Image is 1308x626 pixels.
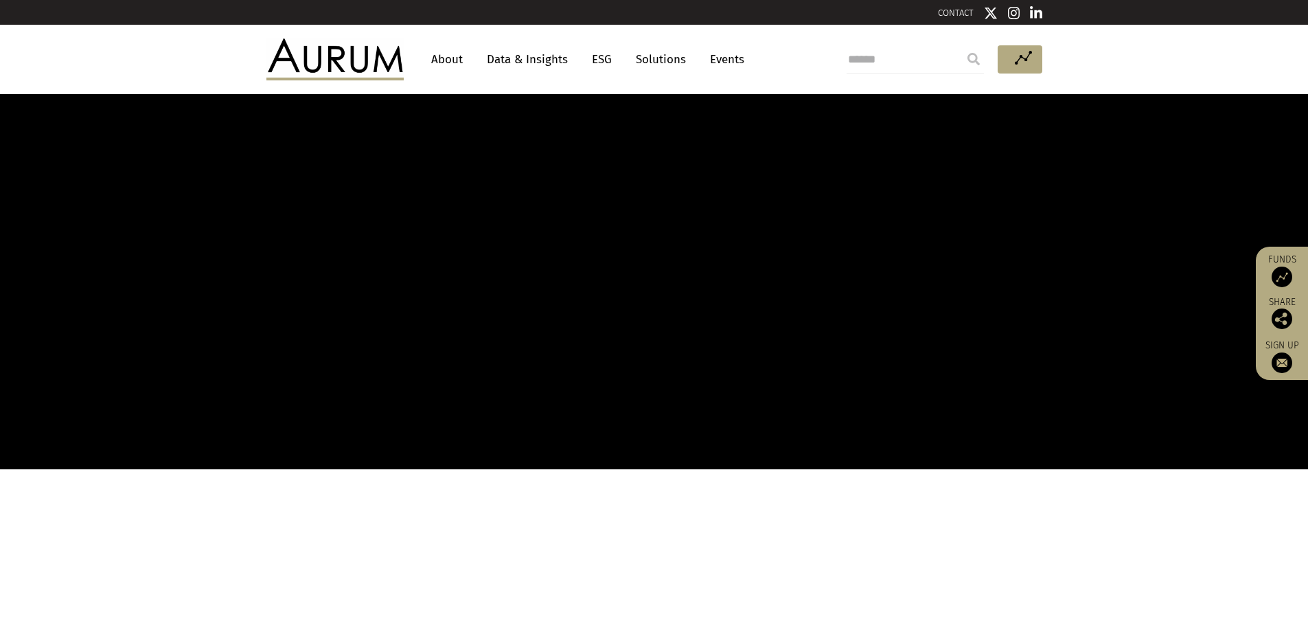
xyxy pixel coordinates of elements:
img: Linkedin icon [1030,6,1042,20]
a: Solutions [629,47,693,72]
a: Data & Insights [480,47,575,72]
a: Funds [1263,254,1301,287]
img: Aurum [266,38,404,80]
img: Access Funds [1272,267,1292,287]
a: Events [703,47,744,72]
a: About [424,47,470,72]
div: Share [1263,298,1301,329]
a: CONTACT [938,8,974,18]
input: Submit [960,45,987,73]
img: Twitter icon [984,6,998,20]
img: Share this post [1272,309,1292,329]
img: Sign up to our newsletter [1272,353,1292,373]
a: Sign up [1263,339,1301,373]
img: Instagram icon [1008,6,1020,20]
a: ESG [585,47,619,72]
